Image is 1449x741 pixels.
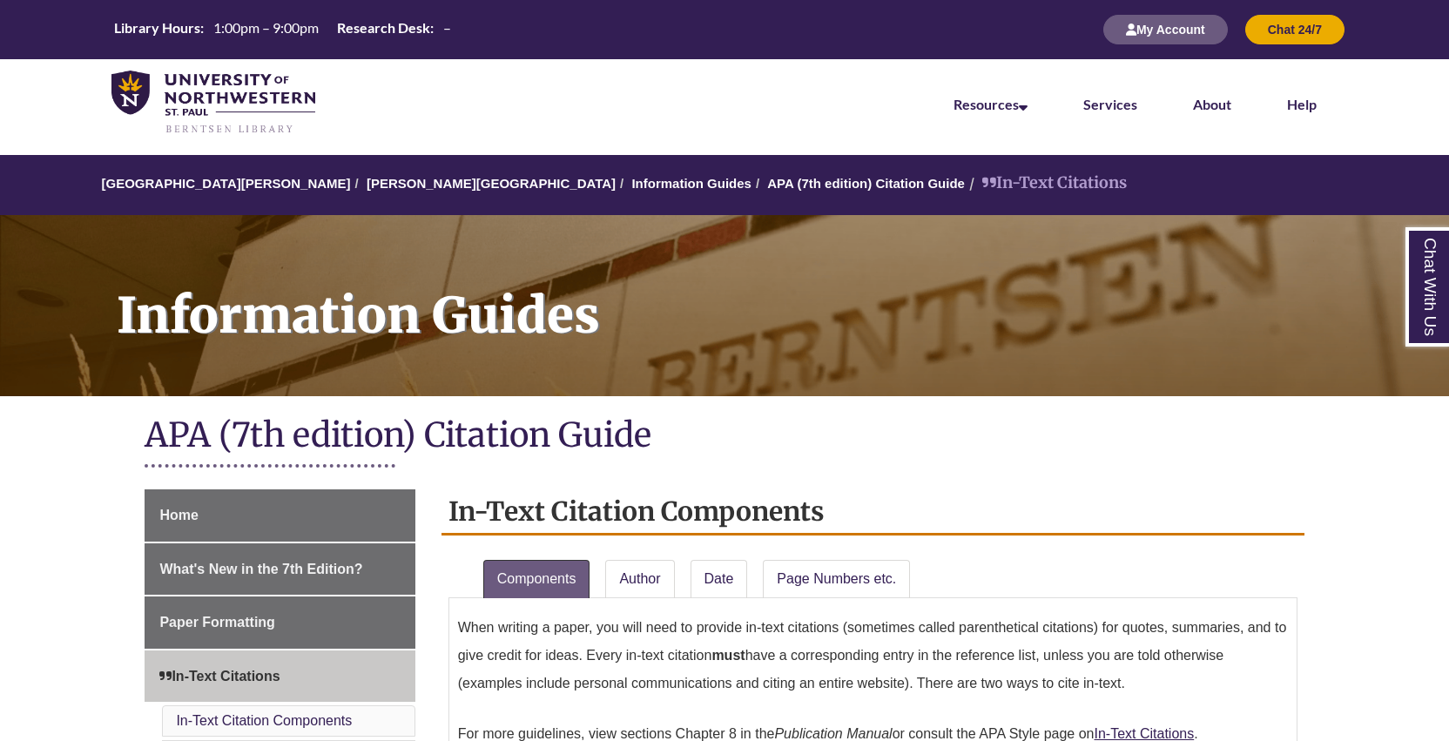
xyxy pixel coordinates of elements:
[1193,96,1231,112] a: About
[1287,96,1317,112] a: Help
[98,215,1449,374] h1: Information Guides
[107,18,206,37] th: Library Hours:
[107,18,458,40] table: Hours Today
[767,176,965,191] a: APA (7th edition) Citation Guide
[159,615,274,630] span: Paper Formatting
[1083,96,1137,112] a: Services
[691,560,748,598] a: Date
[101,176,350,191] a: [GEOGRAPHIC_DATA][PERSON_NAME]
[213,19,319,36] span: 1:00pm – 9:00pm
[145,596,414,649] a: Paper Formatting
[443,19,451,36] span: –
[159,508,198,522] span: Home
[330,18,436,37] th: Research Desk:
[1245,15,1345,44] button: Chat 24/7
[954,96,1028,112] a: Resources
[107,18,458,42] a: Hours Today
[367,176,616,191] a: [PERSON_NAME][GEOGRAPHIC_DATA]
[965,171,1127,196] li: In-Text Citations
[145,489,414,542] a: Home
[159,562,362,576] span: What's New in the 7th Edition?
[441,489,1304,536] h2: In-Text Citation Components
[159,669,280,684] span: In-Text Citations
[1245,22,1345,37] a: Chat 24/7
[1095,726,1195,741] a: In-Text Citations
[458,607,1288,704] p: When writing a paper, you will need to provide in-text citations (sometimes called parenthetical ...
[483,560,590,598] a: Components
[711,648,745,663] strong: must
[605,560,674,598] a: Author
[774,726,892,741] em: Publication Manual
[631,176,751,191] a: Information Guides
[145,414,1304,460] h1: APA (7th edition) Citation Guide
[145,543,414,596] a: What's New in the 7th Edition?
[111,71,315,135] img: UNWSP Library Logo
[763,560,910,598] a: Page Numbers etc.
[1103,22,1228,37] a: My Account
[176,713,352,728] a: In-Text Citation Components
[1103,15,1228,44] button: My Account
[145,650,414,703] a: In-Text Citations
